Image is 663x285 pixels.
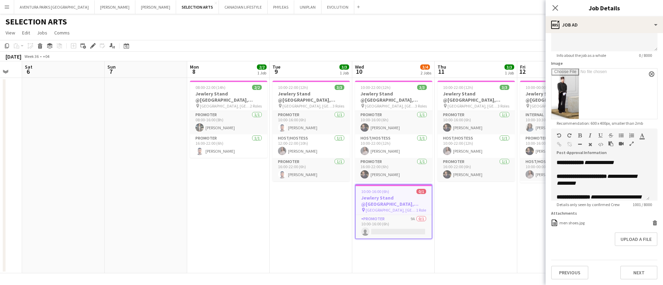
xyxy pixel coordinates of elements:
[608,133,613,138] button: Strikethrough
[551,266,588,279] button: Previous
[107,64,116,70] span: Sun
[25,64,32,70] span: Sat
[520,134,597,158] app-card-role: Promoter1/110:00-16:00 (6h)[PERSON_NAME]
[416,207,426,213] span: 1 Role
[416,189,426,194] span: 0/1
[438,81,515,181] div: 10:00-22:00 (12h)3/3Jewlery Stand @[GEOGRAPHIC_DATA], [GEOGRAPHIC_DATA] [GEOGRAPHIC_DATA], [GEOGR...
[520,81,597,183] app-job-card: 10:00-00:00 (14h) (Sat)4/4Jewlery Stand @[GEOGRAPHIC_DATA], [GEOGRAPHIC_DATA] [GEOGRAPHIC_DATA], ...
[438,158,515,181] app-card-role: Promoter1/116:00-22:00 (6h)[PERSON_NAME]
[627,202,657,207] span: 1001 / 8000
[354,68,364,75] span: 10
[190,111,267,134] app-card-role: Promoter1/108:00-16:00 (8h)[PERSON_NAME]
[250,103,262,109] span: 2 Roles
[577,133,582,138] button: Bold
[546,17,663,33] div: Job Ad
[530,103,580,109] span: [GEOGRAPHIC_DATA], [GEOGRAPHIC_DATA]
[608,141,613,146] button: Paste as plain text
[438,134,515,158] app-card-role: Host/Hostess1/110:00-22:00 (12h)[PERSON_NAME]
[438,111,515,134] app-card-role: Promoter1/110:00-16:00 (6h)[PERSON_NAME]
[598,133,603,138] button: Underline
[23,54,40,59] span: Week 36
[361,85,391,90] span: 10:00-22:00 (12h)
[95,0,135,14] button: [PERSON_NAME]
[135,0,176,14] button: [PERSON_NAME]
[190,81,267,158] app-job-card: 08:00-22:00 (14h)2/2Jewlery Stand @[GEOGRAPHIC_DATA], [GEOGRAPHIC_DATA] [GEOGRAPHIC_DATA], [GEOGR...
[421,70,431,75] div: 2 Jobs
[54,30,70,36] span: Comms
[415,103,427,109] span: 3 Roles
[190,91,267,103] h3: Jewlery Stand @[GEOGRAPHIC_DATA], [GEOGRAPHIC_DATA]
[355,111,432,134] app-card-role: Promoter1/110:00-16:00 (6h)[PERSON_NAME]
[43,54,49,59] div: +04
[505,70,514,75] div: 1 Job
[588,133,593,138] button: Italic
[200,103,250,109] span: [GEOGRAPHIC_DATA], [GEOGRAPHIC_DATA]
[615,232,657,246] button: Upload a file
[520,111,597,134] app-card-role: Internal1/110:00-10:30 (30m)[PERSON_NAME] Staff
[361,189,389,194] span: 10:00-16:00 (6h)
[355,81,432,181] app-job-card: 10:00-22:00 (12h)3/3Jewlery Stand @[GEOGRAPHIC_DATA], [GEOGRAPHIC_DATA] [GEOGRAPHIC_DATA], [GEOGR...
[333,103,344,109] span: 3 Roles
[257,64,267,70] span: 2/2
[619,133,624,138] button: Unordered List
[438,64,446,70] span: Thu
[190,64,199,70] span: Mon
[252,85,262,90] span: 2/2
[588,142,593,147] button: Clear Formatting
[282,103,333,109] span: [GEOGRAPHIC_DATA], [GEOGRAPHIC_DATA]
[6,53,21,60] div: [DATE]
[438,91,515,103] h3: Jewlery Stand @[GEOGRAPHIC_DATA], [GEOGRAPHIC_DATA]
[365,103,415,109] span: [GEOGRAPHIC_DATA], [GEOGRAPHIC_DATA]
[355,184,432,239] app-job-card: 10:00-16:00 (6h)0/1Jewlery Stand @[GEOGRAPHIC_DATA], [GEOGRAPHIC_DATA] [GEOGRAPHIC_DATA], [GEOGRA...
[272,158,350,181] app-card-role: Promoter1/116:00-22:00 (6h)[PERSON_NAME]
[519,68,526,75] span: 12
[37,30,47,36] span: Jobs
[520,181,597,205] app-card-role: Promoter1/1
[355,158,432,181] app-card-role: Promoter1/116:00-22:00 (6h)[PERSON_NAME]
[355,91,432,103] h3: Jewlery Stand @[GEOGRAPHIC_DATA], [GEOGRAPHIC_DATA]
[335,85,344,90] span: 3/3
[629,133,634,138] button: Ordered List
[272,91,350,103] h3: Jewlery Stand @[GEOGRAPHIC_DATA], [GEOGRAPHIC_DATA]
[271,68,280,75] span: 9
[551,211,577,216] label: Attachments
[567,133,572,138] button: Redo
[22,30,30,36] span: Edit
[420,64,430,70] span: 3/4
[6,17,67,27] h1: SELECTION ARTS
[355,134,432,158] app-card-role: Host/Hostess1/110:00-22:00 (12h)[PERSON_NAME]
[551,202,625,207] span: Details only seen by confirmed Crew
[340,70,349,75] div: 1 Job
[505,64,514,70] span: 3/3
[19,28,33,37] a: Edit
[520,64,526,70] span: Fri
[257,70,266,75] div: 1 Job
[520,91,597,103] h3: Jewlery Stand @[GEOGRAPHIC_DATA], [GEOGRAPHIC_DATA]
[24,68,32,75] span: 6
[272,81,350,181] app-job-card: 10:00-22:00 (12h)3/3Jewlery Stand @[GEOGRAPHIC_DATA], [GEOGRAPHIC_DATA] [GEOGRAPHIC_DATA], [GEOGR...
[500,85,509,90] span: 3/3
[551,121,648,126] span: Recommendation: 600 x 400px, smaller than 2mb
[51,28,73,37] a: Comms
[546,3,663,12] h3: Job Details
[195,85,225,90] span: 08:00-22:00 (14h)
[526,85,565,90] span: 10:00-00:00 (14h) (Sat)
[34,28,50,37] a: Jobs
[436,68,446,75] span: 11
[448,103,498,109] span: [GEOGRAPHIC_DATA], [GEOGRAPHIC_DATA]
[294,0,321,14] button: UNIPLAN
[551,53,612,58] span: Info about the job as a whole
[366,207,416,213] span: [GEOGRAPHIC_DATA], [GEOGRAPHIC_DATA]
[272,64,280,70] span: Tue
[321,0,354,14] button: EVOLUTION
[557,133,561,138] button: Undo
[520,158,597,181] app-card-role: Host/Hostess1/110:00-00:00 (14h)[PERSON_NAME]
[498,103,509,109] span: 3 Roles
[14,0,95,14] button: AVENTURA PARKS [GEOGRAPHIC_DATA]
[6,30,15,36] span: View
[176,0,219,14] button: SELECTION ARTS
